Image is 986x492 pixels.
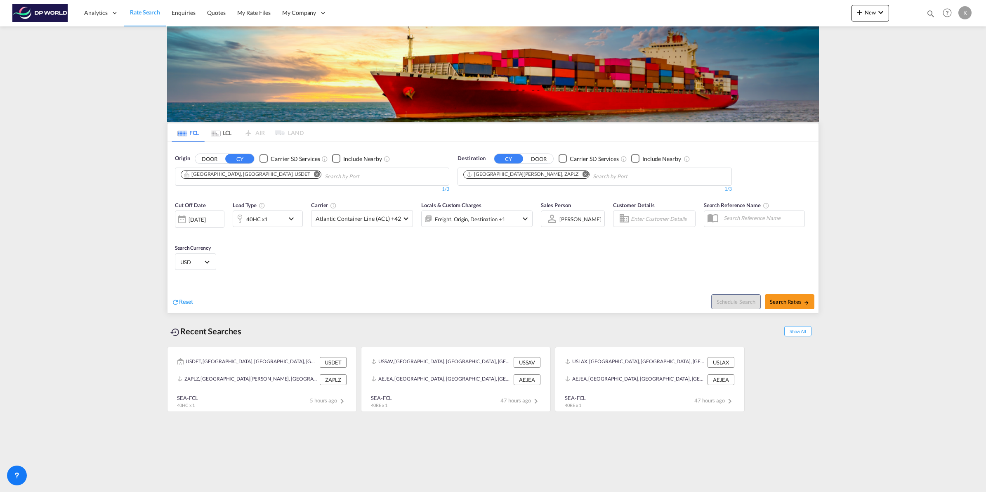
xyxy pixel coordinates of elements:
span: Search Reference Name [704,202,769,208]
md-tab-item: FCL [172,123,205,142]
div: ZAPLZ [320,374,347,385]
recent-search-card: USDET, [GEOGRAPHIC_DATA], [GEOGRAPHIC_DATA], [GEOGRAPHIC_DATA], [GEOGRAPHIC_DATA], [GEOGRAPHIC_DA... [167,347,357,412]
span: Reset [179,298,193,305]
md-icon: icon-chevron-right [337,396,347,406]
div: icon-magnify [926,9,935,21]
md-icon: icon-plus 400-fg [855,7,865,17]
span: My Rate Files [237,9,271,16]
recent-search-card: USSAV, [GEOGRAPHIC_DATA], [GEOGRAPHIC_DATA], [GEOGRAPHIC_DATA], [GEOGRAPHIC_DATA], [GEOGRAPHIC_DA... [361,347,551,412]
div: Port Elizabeth, ZAPLZ [466,171,578,178]
md-checkbox: Checkbox No Ink [559,154,619,163]
div: Carrier SD Services [570,155,619,163]
md-icon: icon-chevron-right [531,396,541,406]
div: USSAV [514,357,540,368]
img: c08ca190194411f088ed0f3ba295208c.png [12,4,68,22]
div: AEJEA, Jebel Ali, United Arab Emirates, Middle East, Middle East [565,374,705,385]
div: USLAX, Los Angeles, CA, United States, North America, Americas [565,357,705,368]
div: USLAX [708,357,734,368]
div: Freight Origin Destination Factory Stuffing [435,213,505,225]
span: Origin [175,154,190,163]
div: SEA-FCL [371,394,392,402]
div: ZAPLZ, Port Elizabeth, South Africa, Southern Africa, Africa [177,374,318,385]
md-icon: icon-chevron-right [725,396,735,406]
md-icon: icon-information-outline [259,202,265,209]
div: Press delete to remove this chip. [184,171,312,178]
md-icon: The selected Trucker/Carrierwill be displayed in the rate results If the rates are from another f... [330,202,337,209]
div: SEA-FCL [565,394,586,402]
button: DOOR [195,154,224,163]
span: Analytics [84,9,108,17]
span: Sales Person [541,202,571,208]
div: K [958,6,972,19]
md-icon: icon-refresh [172,298,179,306]
span: Enquiries [172,9,196,16]
div: [PERSON_NAME] [559,216,602,222]
span: New [855,9,886,16]
md-icon: icon-chevron-down [286,214,300,224]
md-tab-item: LCL [205,123,238,142]
div: USSAV, Savannah, GA, United States, North America, Americas [371,357,512,368]
button: CY [225,154,254,163]
div: AEJEA, Jebel Ali, United Arab Emirates, Middle East, Middle East [371,374,512,385]
md-select: Select Currency: $ USDUnited States Dollar [179,256,212,268]
div: Carrier SD Services [271,155,320,163]
md-icon: icon-magnify [926,9,935,18]
div: 1/3 [458,186,732,193]
div: SEA-FCL [177,394,198,402]
div: Include Nearby [343,155,382,163]
md-icon: Unchecked: Search for CY (Container Yard) services for all selected carriers.Checked : Search for... [321,156,328,162]
md-chips-wrap: Chips container. Use arrow keys to select chips. [179,168,406,183]
div: icon-refreshReset [172,298,193,307]
span: My Company [282,9,316,17]
span: Customer Details [613,202,655,208]
md-checkbox: Checkbox No Ink [631,154,681,163]
span: 47 hours ago [694,397,735,404]
md-icon: Your search will be saved by the below given name [763,202,769,209]
button: icon-plus 400-fgNewicon-chevron-down [852,5,889,21]
md-datepicker: Select [175,227,181,238]
input: Chips input. [593,170,671,183]
span: Atlantic Container Line (ACL) +42 [316,215,401,223]
md-icon: icon-chevron-down [876,7,886,17]
div: USDET, Detroit, MI, United States, North America, Americas [177,357,318,368]
md-icon: Unchecked: Search for CY (Container Yard) services for all selected carriers.Checked : Search for... [620,156,627,162]
input: Enter Customer Details [631,213,693,225]
div: 40HC x1icon-chevron-down [233,211,303,227]
span: 5 hours ago [310,397,347,404]
div: AEJEA [514,374,540,385]
div: [DATE] [175,211,224,228]
input: Search Reference Name [719,212,804,224]
div: 40HC x1 [246,213,268,225]
button: Note: By default Schedule search will only considerorigin ports, destination ports and cut off da... [711,294,761,309]
div: OriginDOOR CY Checkbox No InkUnchecked: Search for CY (Container Yard) services for all selected ... [167,142,819,313]
md-chips-wrap: Chips container. Use arrow keys to select chips. [462,168,675,183]
div: USDET [320,357,347,368]
md-select: Sales Person: Kelly Fife [559,213,602,225]
div: AEJEA [708,374,734,385]
md-checkbox: Checkbox No Ink [332,154,382,163]
span: Rate Search [130,9,160,16]
span: Locals & Custom Charges [421,202,481,208]
span: Destination [458,154,486,163]
button: Search Ratesicon-arrow-right [765,294,814,309]
div: 1/3 [175,186,449,193]
div: Help [940,6,958,21]
span: Help [940,6,954,20]
span: Search Rates [770,298,809,305]
div: Detroit, MI, USDET [184,171,310,178]
md-icon: Unchecked: Ignores neighbouring ports when fetching rates.Checked : Includes neighbouring ports w... [384,156,390,162]
div: Press delete to remove this chip. [466,171,580,178]
div: Freight Origin Destination Factory Stuffingicon-chevron-down [421,211,533,227]
img: LCL+%26+FCL+BACKGROUND.png [167,26,819,122]
md-icon: icon-arrow-right [804,300,809,305]
div: Include Nearby [642,155,681,163]
button: DOOR [524,154,553,163]
md-icon: icon-backup-restore [170,327,180,337]
span: Quotes [207,9,225,16]
div: [DATE] [189,216,205,223]
recent-search-card: USLAX, [GEOGRAPHIC_DATA], [GEOGRAPHIC_DATA], [GEOGRAPHIC_DATA], [GEOGRAPHIC_DATA], [GEOGRAPHIC_DA... [555,347,745,412]
button: Remove [309,171,321,179]
span: Load Type [233,202,265,208]
md-icon: icon-chevron-down [520,214,530,224]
